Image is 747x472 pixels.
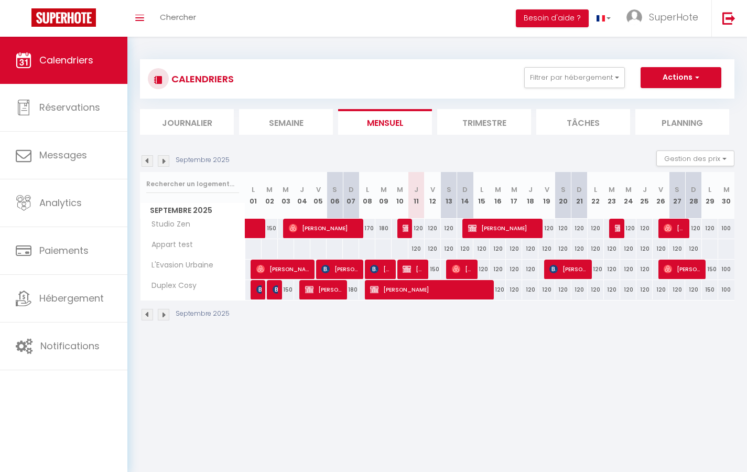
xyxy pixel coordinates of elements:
img: ... [626,9,642,25]
span: [PERSON_NAME] [256,259,310,279]
button: Filtrer par hébergement [524,67,625,88]
div: 120 [555,280,571,299]
span: [PERSON_NAME] [403,259,424,279]
th: 03 [278,172,294,219]
span: [PERSON_NAME] [452,259,473,279]
li: Planning [635,109,729,135]
th: 17 [506,172,522,219]
span: [PERSON_NAME] [549,259,587,279]
div: 120 [408,239,425,259]
span: [PERSON_NAME] [273,280,278,299]
abbr: D [577,185,582,195]
th: 27 [669,172,685,219]
abbr: S [332,185,337,195]
div: 120 [571,219,588,238]
th: 29 [702,172,718,219]
span: Hébergement [39,292,104,305]
div: 120 [636,280,653,299]
div: 120 [653,239,669,259]
button: Ouvrir le widget de chat LiveChat [8,4,40,36]
div: 120 [669,280,685,299]
span: Duplex Cosy [142,280,199,292]
div: 120 [555,239,571,259]
abbr: J [300,185,304,195]
th: 08 [359,172,375,219]
span: L'Evasion Urbaine [142,260,216,271]
div: 180 [343,280,359,299]
div: 120 [490,260,506,279]
th: 23 [604,172,620,219]
abbr: L [708,185,711,195]
abbr: S [675,185,679,195]
th: 24 [620,172,636,219]
div: 120 [506,260,522,279]
abbr: M [283,185,289,195]
th: 10 [392,172,408,219]
div: 120 [425,239,441,259]
img: Super Booking [31,8,96,27]
th: 22 [588,172,604,219]
div: 120 [538,239,555,259]
abbr: V [545,185,549,195]
div: 120 [604,260,620,279]
abbr: M [723,185,730,195]
div: 120 [653,280,669,299]
th: 01 [245,172,262,219]
abbr: D [691,185,696,195]
div: 120 [571,239,588,259]
span: Réservations [39,101,100,114]
abbr: L [480,185,483,195]
div: 120 [490,239,506,259]
div: 120 [522,280,538,299]
abbr: S [561,185,566,195]
div: 120 [636,239,653,259]
li: Mensuel [338,109,432,135]
th: 04 [294,172,310,219]
th: 05 [310,172,327,219]
div: 100 [718,280,734,299]
div: 120 [538,219,555,238]
div: 120 [604,239,620,259]
button: Actions [641,67,721,88]
div: 120 [636,260,653,279]
span: [PERSON_NAME] [289,218,359,238]
div: 120 [522,260,538,279]
abbr: S [447,185,451,195]
div: 120 [588,219,604,238]
div: 150 [425,260,441,279]
span: [PERSON_NAME] [PERSON_NAME] [615,218,620,238]
span: SuperHote [649,10,698,24]
abbr: D [462,185,468,195]
th: 26 [653,172,669,219]
abbr: L [594,185,597,195]
span: Notifications [40,339,100,352]
div: 120 [425,219,441,238]
p: Septembre 2025 [176,309,230,319]
div: 120 [685,219,701,238]
th: 14 [457,172,473,219]
li: Semaine [239,109,333,135]
span: [PERSON_NAME] [664,218,685,238]
div: 120 [538,280,555,299]
abbr: V [658,185,663,195]
th: 02 [262,172,278,219]
li: Trimestre [437,109,531,135]
th: 07 [343,172,359,219]
th: 16 [490,172,506,219]
th: 30 [718,172,734,219]
div: 120 [571,280,588,299]
abbr: J [414,185,418,195]
div: 170 [359,219,375,238]
th: 28 [685,172,701,219]
div: 120 [588,260,604,279]
span: [PERSON_NAME] [403,218,408,238]
div: 100 [718,219,734,238]
th: 09 [375,172,392,219]
h3: CALENDRIERS [169,67,234,91]
div: 120 [669,239,685,259]
span: Patureau Léa [256,280,262,299]
span: Analytics [39,196,82,209]
div: 120 [620,239,636,259]
li: Tâches [536,109,630,135]
abbr: L [366,185,369,195]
